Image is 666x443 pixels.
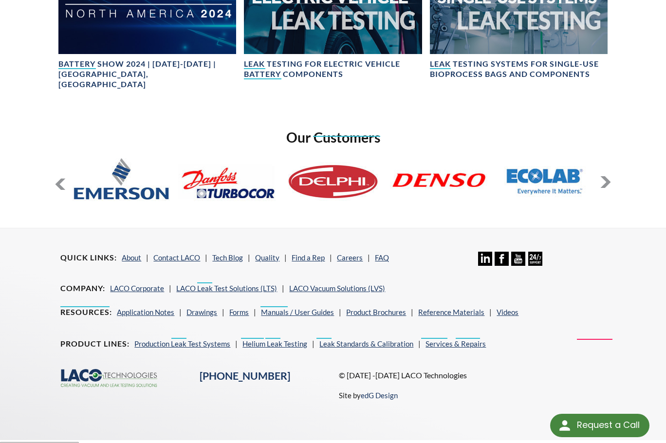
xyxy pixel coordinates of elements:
[73,154,170,209] img: Emerson.jpg
[430,59,608,79] h4: Leak Testing Systems for Single-Use Bioprocess Bags and Components
[339,369,606,382] p: © [DATE] -[DATE] LACO Technologies
[337,253,363,262] a: Careers
[60,283,105,294] h4: Company
[528,258,542,267] a: 24/7 Support
[60,339,129,349] h4: Product Lines
[550,414,649,437] div: Request a Call
[425,339,486,348] a: Services & Repairs
[361,391,398,400] a: edG Design
[55,129,611,147] h2: Our Customers
[179,154,276,209] img: Danfoss-Turbocor.jpg
[577,414,640,436] div: Request a Call
[242,339,307,348] a: Helium Leak Testing
[153,253,200,262] a: Contact LACO
[339,389,398,401] p: Site by
[122,253,141,262] a: About
[134,339,230,348] a: Production Leak Test Systems
[528,252,542,266] img: 24/7 Support Icon
[496,154,593,209] img: EcoLab.jpg
[244,59,422,79] h4: Leak Testing for Electric Vehicle Battery Components
[60,307,112,317] h4: Resources
[418,308,484,316] a: Reference Materials
[212,253,243,262] a: Tech Blog
[375,253,389,262] a: FAQ
[497,308,518,316] a: Videos
[110,284,164,293] a: LACO Corporate
[346,308,406,316] a: Product Brochures
[58,59,236,89] h4: Battery Show 2024 | [DATE]-[DATE] | [GEOGRAPHIC_DATA], [GEOGRAPHIC_DATA]
[390,154,487,209] img: Denso.jpg
[117,308,174,316] a: Application Notes
[557,418,573,433] img: round button
[284,154,382,209] img: Delphi.jpg
[289,284,385,293] a: LACO Vacuum Solutions (LVS)
[60,253,117,263] h4: Quick Links
[229,308,249,316] a: Forms
[319,339,413,348] a: Leak Standards & Calibration
[255,253,279,262] a: Quality
[292,253,325,262] a: Find a Rep
[261,308,334,316] a: Manuals / User Guides
[176,284,277,293] a: LACO Leak Test Solutions (LTS)
[200,369,290,382] a: [PHONE_NUMBER]
[186,308,217,316] a: Drawings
